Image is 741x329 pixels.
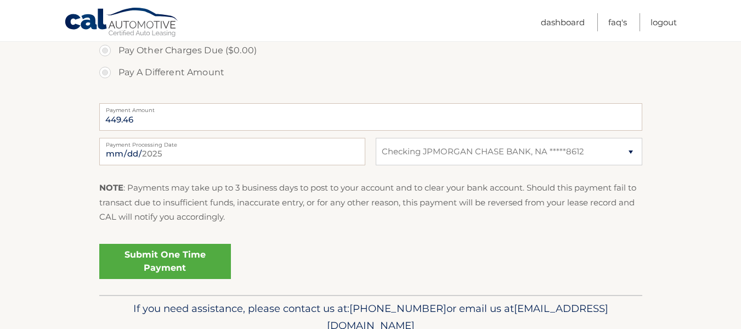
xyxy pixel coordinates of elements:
a: Logout [651,13,677,31]
a: Cal Automotive [64,7,179,39]
label: Payment Amount [99,103,642,112]
span: [PHONE_NUMBER] [349,302,446,315]
input: Payment Date [99,138,365,165]
input: Payment Amount [99,103,642,131]
label: Payment Processing Date [99,138,365,147]
a: Submit One Time Payment [99,244,231,279]
label: Pay Other Charges Due ($0.00) [99,40,642,62]
a: Dashboard [541,13,585,31]
p: : Payments may take up to 3 business days to post to your account and to clear your bank account.... [99,181,642,224]
strong: NOTE [99,182,123,193]
label: Pay A Different Amount [99,62,642,83]
a: FAQ's [608,13,627,31]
